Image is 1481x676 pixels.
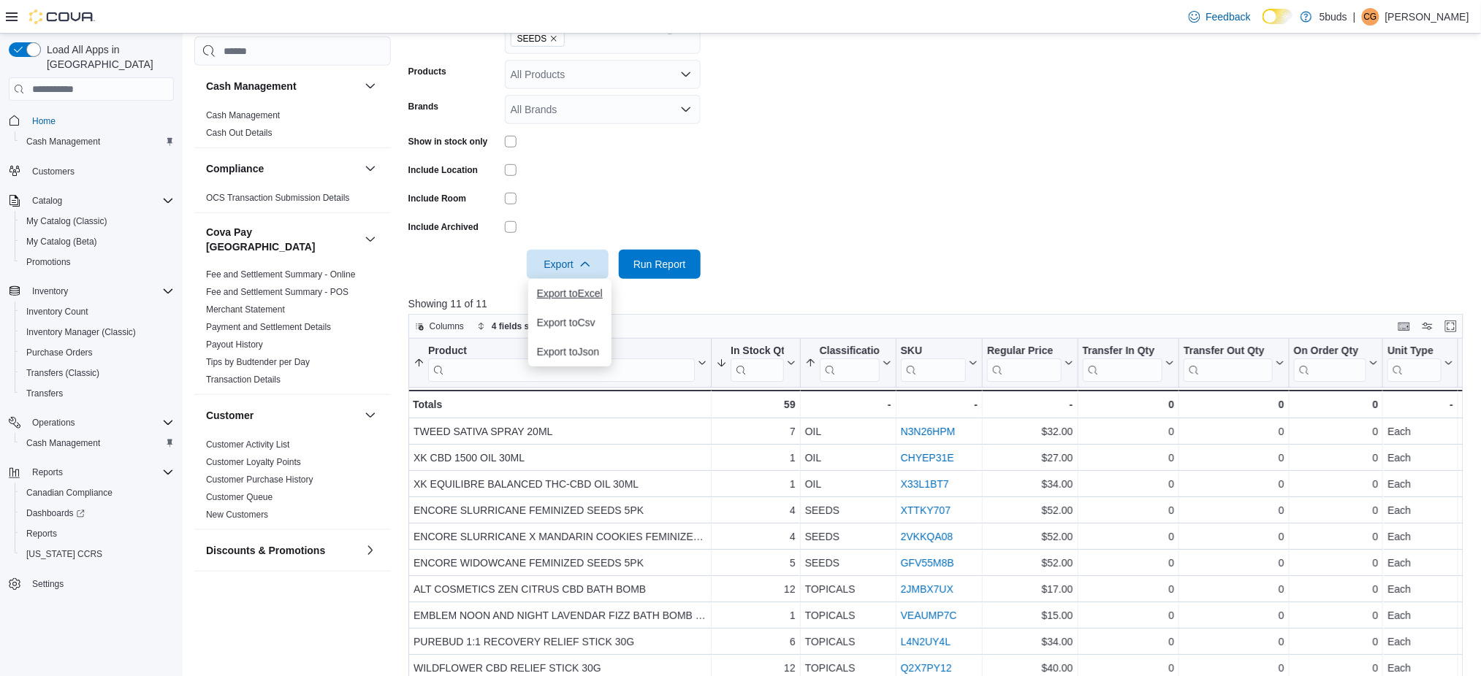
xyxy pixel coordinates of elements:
[1184,475,1284,493] div: 0
[804,449,891,466] div: OIL
[20,434,174,452] span: Cash Management
[362,407,379,424] button: Customer
[537,317,603,329] span: Export to Csv
[1184,423,1284,440] div: 0
[1184,396,1284,413] div: 0
[206,491,273,503] span: Customer Queue
[206,225,359,254] h3: Cova Pay [GEOGRAPHIC_DATA]
[414,502,707,519] div: ENCORE SLURRICANE FEMINIZED SEEDS 5PK
[1387,423,1453,440] div: Each
[206,543,359,558] button: Discounts & Promotions
[3,110,180,131] button: Home
[804,475,891,493] div: OIL
[1387,475,1453,493] div: Each
[1294,449,1379,466] div: 0
[1082,345,1162,358] div: Transfer In Qty
[1294,345,1367,382] div: On Order Qty
[1387,502,1453,519] div: Each
[20,545,108,563] a: [US_STATE] CCRS
[900,426,955,437] a: N3N26HPM
[206,474,313,485] span: Customer Purchase History
[32,166,75,177] span: Customers
[900,345,966,382] div: SKU URL
[1387,396,1453,413] div: -
[20,253,174,271] span: Promotions
[1082,607,1174,624] div: 0
[20,133,174,150] span: Cash Management
[26,528,57,539] span: Reports
[1294,502,1379,519] div: 0
[26,507,85,519] span: Dashboards
[900,662,951,674] a: Q2X7PY12
[26,326,136,338] span: Inventory Manager (Classic)
[20,303,94,320] a: Inventory Count
[206,439,290,450] a: Customer Activity List
[206,110,280,120] a: Cash Management
[1183,2,1257,31] a: Feedback
[15,483,180,503] button: Canadian Compliance
[206,543,325,558] h3: Discounts & Promotions
[32,417,75,429] span: Operations
[206,408,359,423] button: Customer
[26,283,74,300] button: Inventory
[20,525,174,542] span: Reports
[20,212,174,230] span: My Catalog (Classic)
[26,414,81,431] button: Operations
[20,233,174,250] span: My Catalog (Beta)
[15,544,180,564] button: [US_STATE] CCRS
[206,304,285,315] a: Merchant Statement
[20,504,174,522] span: Dashboards
[206,321,331,333] span: Payment and Settlement Details
[20,323,174,341] span: Inventory Manager (Classic)
[1184,449,1284,466] div: 0
[15,211,180,231] button: My Catalog (Classic)
[206,304,285,315] span: Merchant Statement
[408,101,438,112] label: Brands
[900,504,950,516] a: XTTKY707
[206,79,359,93] button: Cash Management
[414,607,707,624] div: EMBLEM NOON AND NIGHT LAVENDAR FIZZ BATH BOMB 85G
[1082,580,1174,598] div: 0
[26,437,100,449] span: Cash Management
[1294,475,1379,493] div: 0
[1385,8,1469,26] p: [PERSON_NAME]
[20,525,63,542] a: Reports
[3,573,180,594] button: Settings
[20,212,113,230] a: My Catalog (Classic)
[1294,345,1379,382] button: On Order Qty
[716,528,796,545] div: 4
[206,269,356,280] a: Fee and Settlement Summary - Online
[1387,607,1453,624] div: Each
[26,136,100,147] span: Cash Management
[731,345,784,358] div: In Stock Qty
[900,531,953,542] a: 2VKKQA08
[1184,528,1284,545] div: 0
[15,383,180,404] button: Transfers
[408,296,1474,311] p: Showing 11 of 11
[26,162,174,180] span: Customers
[1419,318,1436,335] button: Display options
[3,462,180,483] button: Reports
[15,503,180,523] a: Dashboards
[15,342,180,363] button: Purchase Orders
[206,357,310,367] a: Tips by Budtender per Day
[731,345,784,382] div: In Stock Qty
[716,607,796,624] div: 1
[987,345,1073,382] button: Regular Price
[1387,345,1442,382] div: Unit Type
[362,77,379,95] button: Cash Management
[716,423,796,440] div: 7
[804,396,891,413] div: -
[517,31,547,46] span: SEEDS
[987,475,1073,493] div: $34.00
[206,79,297,93] h3: Cash Management
[26,388,63,399] span: Transfers
[26,112,61,130] a: Home
[26,575,69,593] a: Settings
[20,323,142,341] a: Inventory Manager (Classic)
[1184,345,1284,382] button: Transfer Out Qty
[987,528,1073,545] div: $52.00
[900,345,978,382] button: SKU
[680,104,692,115] button: Open list of options
[1387,449,1453,466] div: Each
